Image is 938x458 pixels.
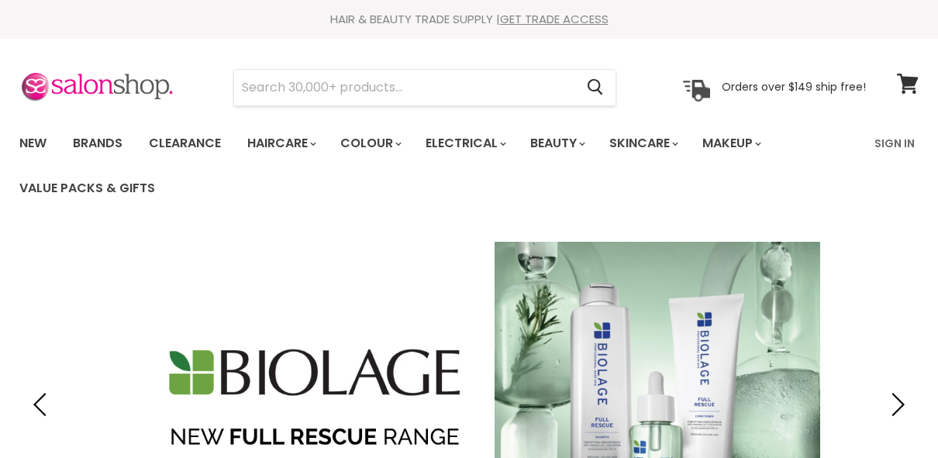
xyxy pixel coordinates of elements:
[574,70,616,105] button: Search
[519,127,595,160] a: Beauty
[691,127,771,160] a: Makeup
[233,69,616,106] form: Product
[27,389,58,420] button: Previous
[236,127,326,160] a: Haircare
[865,127,924,160] a: Sign In
[61,127,134,160] a: Brands
[8,172,167,205] a: Value Packs & Gifts
[329,127,411,160] a: Colour
[500,11,609,27] a: GET TRADE ACCESS
[234,70,574,105] input: Search
[414,127,516,160] a: Electrical
[722,80,866,94] p: Orders over $149 ship free!
[8,127,58,160] a: New
[8,121,865,211] ul: Main menu
[880,389,911,420] button: Next
[598,127,688,160] a: Skincare
[137,127,233,160] a: Clearance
